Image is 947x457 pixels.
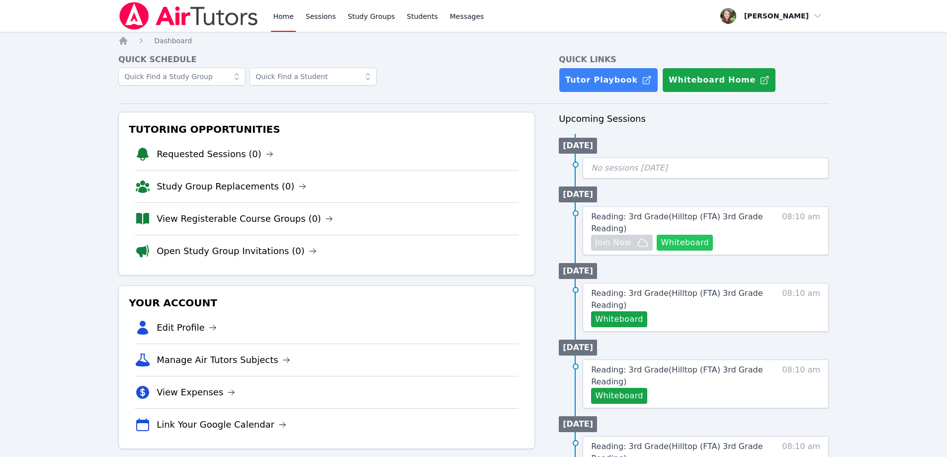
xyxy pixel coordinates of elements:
[157,180,306,193] a: Study Group Replacements (0)
[154,37,192,45] span: Dashboard
[118,2,259,30] img: Air Tutors
[127,294,526,312] h3: Your Account
[118,54,535,66] h4: Quick Schedule
[127,120,526,138] h3: Tutoring Opportunities
[157,418,286,432] a: Link Your Google Calendar
[157,321,217,335] a: Edit Profile
[782,211,820,251] span: 08:10 am
[559,112,829,126] h3: Upcoming Sessions
[157,212,333,226] a: View Registerable Course Groups (0)
[157,385,235,399] a: View Expenses
[450,11,484,21] span: Messages
[782,364,820,404] span: 08:10 am
[559,68,658,92] a: Tutor Playbook
[157,147,273,161] a: Requested Sessions (0)
[662,68,776,92] button: Whiteboard Home
[591,364,763,388] a: Reading: 3rd Grade(Hilltop (FTA) 3rd Grade Reading)
[559,340,597,356] li: [DATE]
[782,287,820,327] span: 08:10 am
[591,163,668,173] span: No sessions [DATE]
[118,68,246,86] input: Quick Find a Study Group
[591,388,647,404] button: Whiteboard
[591,288,763,310] span: Reading: 3rd Grade ( Hilltop (FTA) 3rd Grade Reading )
[250,68,377,86] input: Quick Find a Student
[559,54,829,66] h4: Quick Links
[559,138,597,154] li: [DATE]
[157,353,290,367] a: Manage Air Tutors Subjects
[591,211,763,235] a: Reading: 3rd Grade(Hilltop (FTA) 3rd Grade Reading)
[559,416,597,432] li: [DATE]
[118,36,829,46] nav: Breadcrumb
[559,263,597,279] li: [DATE]
[591,311,647,327] button: Whiteboard
[591,212,763,233] span: Reading: 3rd Grade ( Hilltop (FTA) 3rd Grade Reading )
[154,36,192,46] a: Dashboard
[591,287,763,311] a: Reading: 3rd Grade(Hilltop (FTA) 3rd Grade Reading)
[595,237,631,249] span: Join Now
[591,365,763,386] span: Reading: 3rd Grade ( Hilltop (FTA) 3rd Grade Reading )
[559,186,597,202] li: [DATE]
[591,235,653,251] button: Join Now
[657,235,713,251] button: Whiteboard
[157,244,317,258] a: Open Study Group Invitations (0)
